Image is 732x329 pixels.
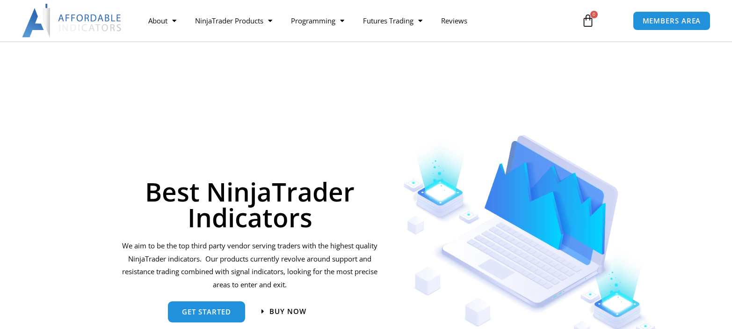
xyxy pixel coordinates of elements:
[182,308,231,315] span: get started
[567,7,609,34] a: 0
[282,10,354,31] a: Programming
[432,10,477,31] a: Reviews
[168,301,245,322] a: get started
[186,10,282,31] a: NinjaTrader Products
[22,4,123,37] img: LogoAI | Affordable Indicators – NinjaTrader
[121,179,379,230] h1: Best NinjaTrader Indicators
[139,10,186,31] a: About
[269,308,306,315] span: Buy now
[643,17,701,24] span: MEMBERS AREA
[261,308,306,315] a: Buy now
[633,11,711,30] a: MEMBERS AREA
[139,10,571,31] nav: Menu
[590,11,598,18] span: 0
[121,239,379,292] p: We aim to be the top third party vendor serving traders with the highest quality NinjaTrader indi...
[354,10,432,31] a: Futures Trading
